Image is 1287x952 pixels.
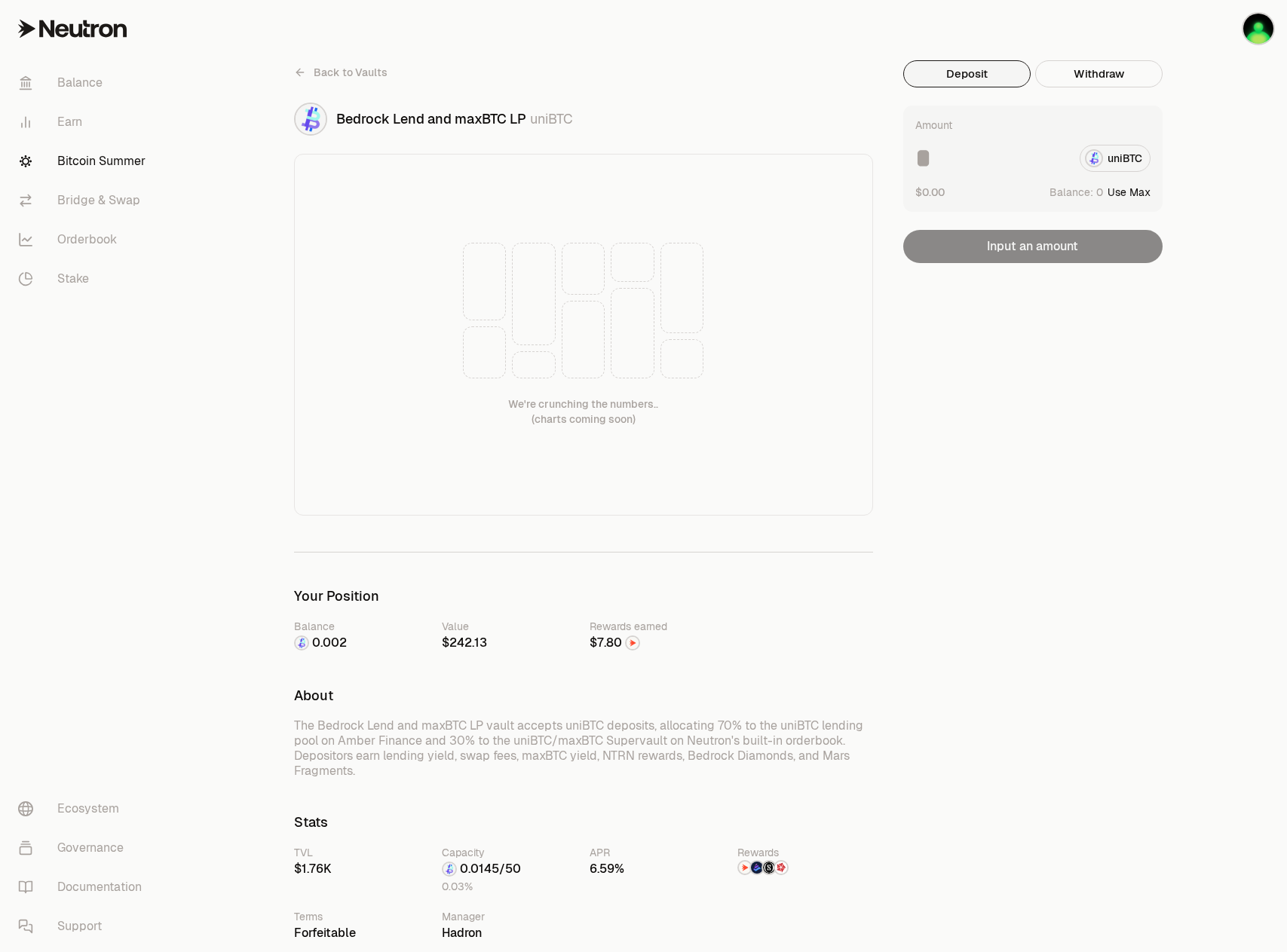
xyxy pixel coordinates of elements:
img: NTRN Logo [627,637,639,649]
span: Back to Vaults [314,65,388,80]
a: Ecosystem [6,789,163,828]
img: Bedrock Diamonds [751,862,763,874]
img: Structured Points [763,862,775,874]
div: Capacity [442,845,578,860]
div: Manager [442,909,578,924]
a: Back to Vaults [294,60,388,84]
h3: Stats [294,815,873,830]
p: The Bedrock Lend and maxBTC LP vault accepts uniBTC deposits, allocating 70% to the uniBTC lendin... [294,718,873,779]
a: Orderbook [6,220,163,259]
a: Support [6,907,163,946]
a: Stake [6,259,163,298]
a: Earn [6,103,163,142]
div: Terms [294,909,430,924]
span: Balance: [1050,185,1093,200]
img: uniBTC Logo [443,863,455,875]
h3: Your Position [294,589,873,604]
div: Rewards [737,845,873,860]
a: Governance [6,828,163,868]
img: uniBTC Logo [296,104,326,134]
button: $0.00 [915,184,945,200]
img: Celestia [1243,14,1273,44]
span: Bedrock Lend and maxBTC LP [336,110,526,127]
a: Bridge & Swap [6,181,163,220]
button: Forfeitable [294,924,356,942]
button: Deposit [903,60,1031,87]
span: uniBTC [530,110,573,127]
img: uniBTC Logo [296,637,308,649]
div: TVL [294,845,430,860]
a: Documentation [6,868,163,907]
h3: About [294,688,873,703]
div: Hadron [442,924,578,942]
img: NTRN [739,862,751,874]
div: We're crunching the numbers.. (charts coming soon) [508,396,658,427]
a: Balance [6,63,163,103]
div: Value [442,619,578,634]
a: Bitcoin Summer [6,142,163,181]
img: Mars Fragments [775,862,787,874]
div: APR [590,845,725,860]
button: Withdraw [1035,60,1163,87]
button: Use Max [1108,185,1151,200]
div: Rewards earned [590,619,725,634]
div: Balance [294,619,430,634]
div: Amount [915,118,952,133]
